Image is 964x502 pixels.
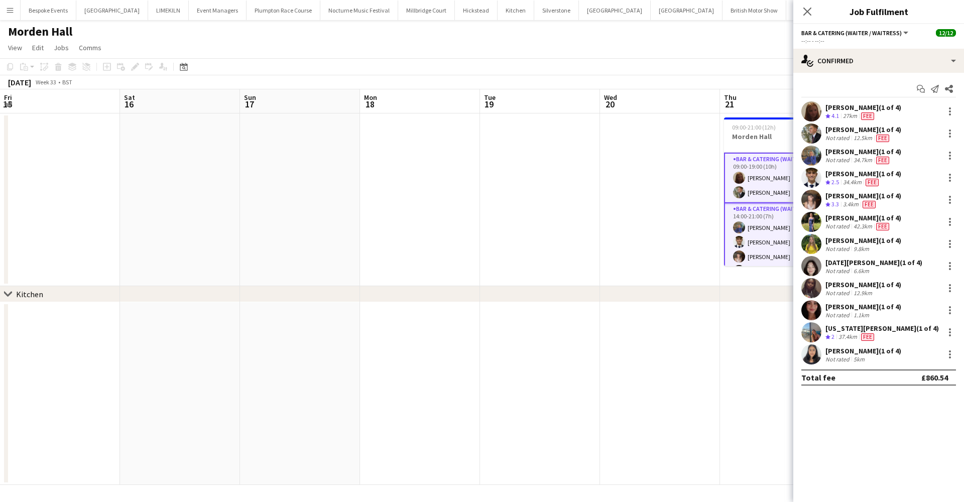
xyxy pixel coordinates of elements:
[859,333,876,341] div: Crew has different fees then in role
[825,346,901,355] div: [PERSON_NAME] (1 of 4)
[244,93,256,102] span: Sun
[861,333,874,341] span: Fee
[874,222,891,230] div: Crew has different fees then in role
[801,37,956,45] div: --:-- - --:--
[825,267,852,275] div: Not rated
[4,41,26,54] a: View
[793,49,964,73] div: Confirmed
[79,43,101,52] span: Comms
[189,1,247,20] button: Event Managers
[859,112,876,120] div: Crew has different fees then in role
[724,117,836,266] app-job-card: 09:00-21:00 (12h)12/12Morden Hall4 RolesBar & Catering (Waiter / waitress)2/209:00-19:00 (10h)[PE...
[724,132,836,141] h3: Morden Hall
[33,78,58,86] span: Week 33
[852,267,871,275] div: 6.6km
[876,223,889,230] span: Fee
[825,302,901,311] div: [PERSON_NAME] (1 of 4)
[247,1,320,20] button: Plumpton Race Course
[852,355,867,363] div: 5km
[825,156,852,164] div: Not rated
[831,200,839,208] span: 3.3
[841,200,861,209] div: 3.4km
[50,41,73,54] a: Jobs
[16,289,43,299] div: Kitchen
[54,43,69,52] span: Jobs
[831,333,834,340] span: 2
[825,311,852,319] div: Not rated
[852,156,874,164] div: 34.7km
[841,112,859,120] div: 27km
[455,1,498,20] button: Hickstead
[825,191,901,200] div: [PERSON_NAME] (1 of 4)
[825,103,901,112] div: [PERSON_NAME] (1 of 4)
[498,1,534,20] button: Kitchen
[876,157,889,164] span: Fee
[825,245,852,253] div: Not rated
[825,213,901,222] div: [PERSON_NAME] (1 of 4)
[825,169,901,178] div: [PERSON_NAME] (1 of 4)
[722,98,737,110] span: 21
[825,134,852,142] div: Not rated
[936,29,956,37] span: 12/12
[579,1,651,20] button: [GEOGRAPHIC_DATA]
[75,41,105,54] a: Comms
[852,222,874,230] div: 42.3km
[3,98,12,110] span: 15
[793,5,964,18] h3: Job Fulfilment
[864,178,881,187] div: Crew has different fees then in role
[604,93,617,102] span: Wed
[62,78,72,86] div: BST
[724,153,836,203] app-card-role: Bar & Catering (Waiter / waitress)2/209:00-19:00 (10h)[PERSON_NAME][PERSON_NAME]
[841,178,864,187] div: 34.4km
[8,43,22,52] span: View
[76,1,148,20] button: [GEOGRAPHIC_DATA]
[123,98,135,110] span: 16
[825,125,901,134] div: [PERSON_NAME] (1 of 4)
[831,112,839,119] span: 4.1
[852,245,871,253] div: 9.8km
[874,134,891,142] div: Crew has different fees then in role
[148,1,189,20] button: LIMEKILN
[876,135,889,142] span: Fee
[825,280,901,289] div: [PERSON_NAME] (1 of 4)
[866,179,879,186] span: Fee
[651,1,722,20] button: [GEOGRAPHIC_DATA]
[483,98,496,110] span: 19
[801,372,835,383] div: Total fee
[602,98,617,110] span: 20
[364,93,377,102] span: Mon
[825,222,852,230] div: Not rated
[852,134,874,142] div: 12.5km
[874,156,891,164] div: Crew has different fees then in role
[484,93,496,102] span: Tue
[4,93,12,102] span: Fri
[861,200,878,209] div: Crew has different fees then in role
[722,1,786,20] button: British Motor Show
[825,355,852,363] div: Not rated
[8,77,31,87] div: [DATE]
[32,43,44,52] span: Edit
[852,311,871,319] div: 1.1km
[320,1,398,20] button: Nocturne Music Festival
[825,289,852,297] div: Not rated
[28,41,48,54] a: Edit
[243,98,256,110] span: 17
[786,1,818,20] button: KKHQ
[825,147,901,156] div: [PERSON_NAME] (1 of 4)
[825,236,901,245] div: [PERSON_NAME] (1 of 4)
[724,203,836,282] app-card-role: Bar & Catering (Waiter / waitress)4/414:00-21:00 (7h)[PERSON_NAME][PERSON_NAME][PERSON_NAME]
[21,1,76,20] button: Bespoke Events
[732,123,776,131] span: 09:00-21:00 (12h)
[861,112,874,120] span: Fee
[831,178,839,186] span: 2.5
[398,1,455,20] button: Millbridge Court
[863,201,876,208] span: Fee
[801,29,910,37] button: Bar & Catering (Waiter / waitress)
[363,98,377,110] span: 18
[825,258,922,267] div: [DATE][PERSON_NAME] (1 of 4)
[534,1,579,20] button: Silverstone
[8,24,72,39] h1: Morden Hall
[921,372,948,383] div: £860.54
[852,289,874,297] div: 12.9km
